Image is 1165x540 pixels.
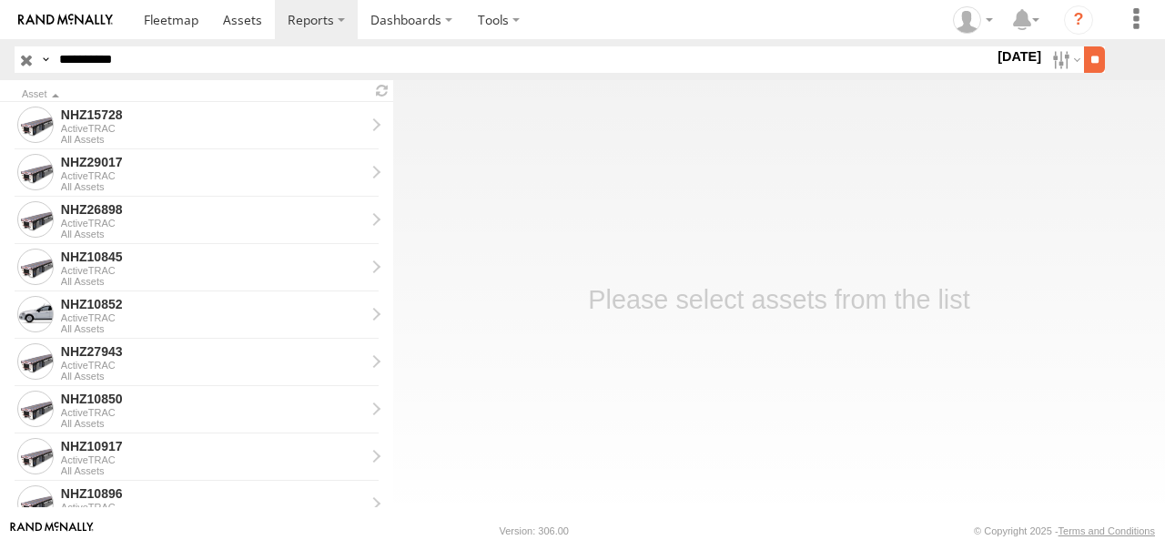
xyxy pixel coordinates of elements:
[22,90,364,99] div: Click to Sort
[61,276,365,287] div: All Assets
[61,454,365,465] div: ActiveTRAC
[500,525,569,536] div: Version: 306.00
[61,154,365,170] div: NHZ29017 - View Asset History
[61,323,365,334] div: All Assets
[61,418,365,429] div: All Assets
[61,502,365,513] div: ActiveTRAC
[371,82,393,99] span: Refresh
[61,134,365,145] div: All Assets
[1064,5,1093,35] i: ?
[61,343,365,360] div: NHZ27943 - View Asset History
[61,107,365,123] div: NHZ15728 - View Asset History
[61,218,365,229] div: ActiveTRAC
[61,249,365,265] div: NHZ10845 - View Asset History
[61,181,365,192] div: All Assets
[61,229,365,239] div: All Assets
[61,407,365,418] div: ActiveTRAC
[38,46,53,73] label: Search Query
[18,14,113,26] img: rand-logo.svg
[61,485,365,502] div: NHZ10896 - View Asset History
[61,296,365,312] div: NHZ10852 - View Asset History
[61,360,365,371] div: ActiveTRAC
[61,123,365,134] div: ActiveTRAC
[10,522,94,540] a: Visit our Website
[994,46,1045,66] label: [DATE]
[61,438,365,454] div: NHZ10917 - View Asset History
[61,265,365,276] div: ActiveTRAC
[947,6,999,34] div: Zulema McIntosch
[974,525,1155,536] div: © Copyright 2025 -
[61,170,365,181] div: ActiveTRAC
[61,201,365,218] div: NHZ26898 - View Asset History
[61,465,365,476] div: All Assets
[1059,525,1155,536] a: Terms and Conditions
[1045,46,1084,73] label: Search Filter Options
[61,391,365,407] div: NHZ10850 - View Asset History
[61,312,365,323] div: ActiveTRAC
[61,371,365,382] div: All Assets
